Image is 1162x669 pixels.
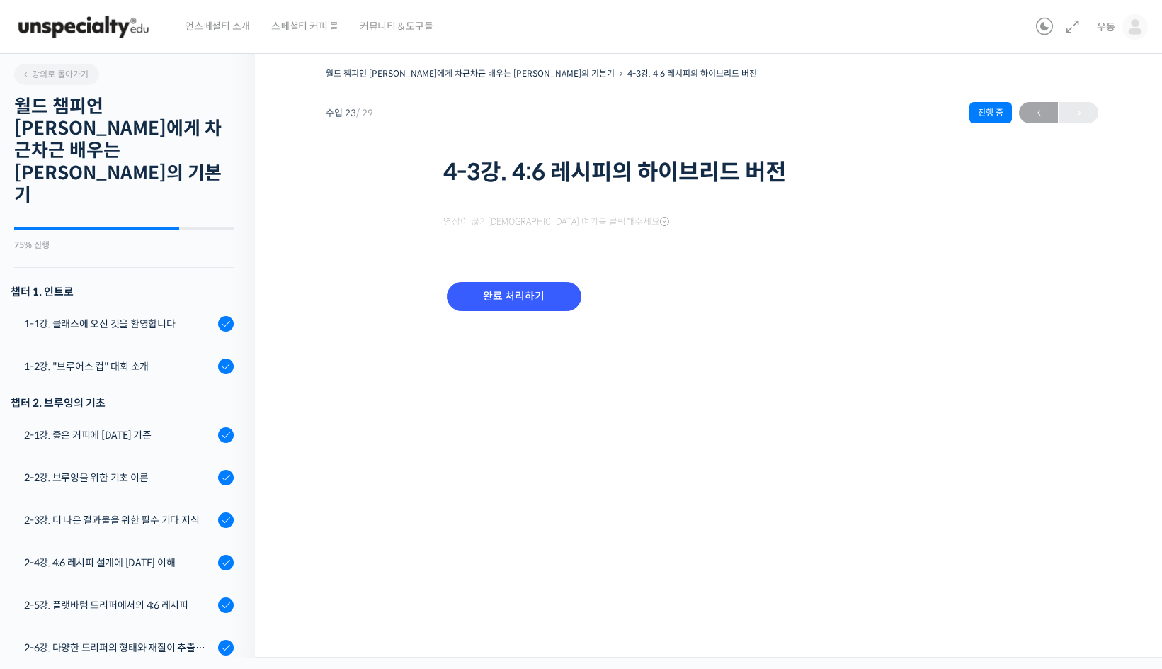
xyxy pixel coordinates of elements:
div: 75% 진행 [14,241,234,249]
div: 2-2강. 브루잉을 위한 기초 이론 [24,470,214,485]
div: 2-5강. 플랫바텀 드리퍼에서의 4:6 레시피 [24,597,214,613]
a: 월드 챔피언 [PERSON_NAME]에게 차근차근 배우는 [PERSON_NAME]의 기본기 [326,68,615,79]
div: 진행 중 [969,102,1012,123]
span: 우동 [1097,21,1115,33]
span: ← [1019,103,1058,123]
a: ←이전 [1019,102,1058,123]
h1: 4-3강. 4:6 레시피의 하이브리드 버전 [443,159,981,186]
a: 강의로 돌아가기 [14,64,99,85]
div: 챕터 2. 브루잉의 기초 [11,393,234,412]
span: 강의로 돌아가기 [21,69,89,79]
div: 1-1강. 클래스에 오신 것을 환영합니다 [24,316,214,332]
a: 4-3강. 4:6 레시피의 하이브리드 버전 [627,68,757,79]
h3: 챕터 1. 인트로 [11,282,234,301]
div: 1-2강. "브루어스 컵" 대회 소개 [24,359,214,374]
div: 2-6강. 다양한 드리퍼의 형태와 재질이 추출에 미치는 영향 [24,640,214,656]
div: 2-4강. 4:6 레시피 설계에 [DATE] 이해 [24,555,214,570]
span: 영상이 끊기[DEMOGRAPHIC_DATA] 여기를 클릭해주세요 [443,216,669,227]
h2: 월드 챔피언 [PERSON_NAME]에게 차근차근 배우는 [PERSON_NAME]의 기본기 [14,96,234,206]
div: 2-1강. 좋은 커피에 [DATE] 기준 [24,427,214,443]
div: 2-3강. 더 나은 결과물을 위한 필수 기타 지식 [24,512,214,528]
span: 수업 23 [326,108,373,118]
span: / 29 [356,107,373,119]
input: 완료 처리하기 [447,282,581,311]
